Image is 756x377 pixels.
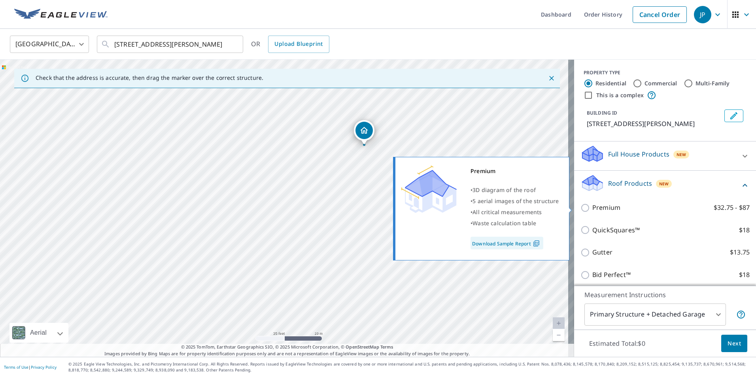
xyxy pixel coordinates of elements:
[472,208,542,216] span: All critical measurements
[31,364,57,370] a: Privacy Policy
[181,344,393,351] span: © 2025 TomTom, Earthstar Geographics SIO, © 2025 Microsoft Corporation, ©
[730,247,750,257] p: $13.75
[584,69,747,76] div: PROPERTY TYPE
[4,365,57,369] p: |
[696,79,730,87] label: Multi-Family
[714,203,750,213] p: $32.75 - $87
[472,219,536,227] span: Waste calculation table
[401,166,457,213] img: Premium
[114,33,227,55] input: Search by address or latitude-longitude
[644,79,677,87] label: Commercial
[677,151,686,158] span: New
[531,240,542,247] img: Pdf Icon
[739,225,750,235] p: $18
[592,270,631,280] p: Bid Perfect™
[9,323,68,343] div: Aerial
[36,74,263,81] p: Check that the address is accurate, then drag the marker over the correct structure.
[659,181,669,187] span: New
[592,203,620,213] p: Premium
[14,9,108,21] img: EV Logo
[724,109,743,122] button: Edit building 1
[592,247,612,257] p: Gutter
[595,79,626,87] label: Residential
[546,73,557,83] button: Close
[592,225,640,235] p: QuickSquares™
[471,218,559,229] div: •
[583,335,652,352] p: Estimated Total: $0
[736,310,746,319] span: Your report will include the primary structure and a detached garage if one exists.
[584,290,746,300] p: Measurement Instructions
[346,344,379,350] a: OpenStreetMap
[354,120,374,145] div: Dropped pin, building 1, Residential property, N7127 County Road M Durand, WI 54736
[28,323,49,343] div: Aerial
[553,329,565,341] a: Current Level 20, Zoom Out
[251,36,329,53] div: OR
[584,303,726,326] div: Primary Structure + Detached Garage
[471,185,559,196] div: •
[633,6,687,23] a: Cancel Order
[472,186,536,194] span: 3D diagram of the roof
[553,317,565,329] a: Current Level 20, Zoom In Disabled
[471,196,559,207] div: •
[10,33,89,55] div: [GEOGRAPHIC_DATA]
[587,119,721,128] p: [STREET_ADDRESS][PERSON_NAME]
[274,39,323,49] span: Upload Blueprint
[68,361,752,373] p: © 2025 Eagle View Technologies, Inc. and Pictometry International Corp. All Rights Reserved. Repo...
[587,109,617,116] p: BUILDING ID
[380,344,393,350] a: Terms
[268,36,329,53] a: Upload Blueprint
[596,91,644,99] label: This is a complex
[739,270,750,280] p: $18
[721,335,747,352] button: Next
[580,174,750,196] div: Roof ProductsNew
[608,179,652,188] p: Roof Products
[728,339,741,349] span: Next
[694,6,711,23] div: JP
[4,364,28,370] a: Terms of Use
[471,207,559,218] div: •
[608,149,669,159] p: Full House Products
[472,197,559,205] span: 5 aerial images of the structure
[580,145,750,167] div: Full House ProductsNew
[471,237,543,249] a: Download Sample Report
[471,166,559,177] div: Premium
